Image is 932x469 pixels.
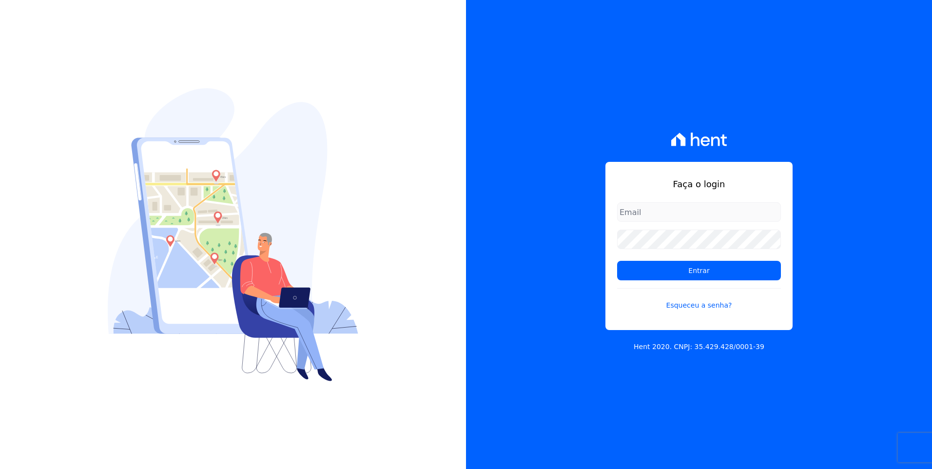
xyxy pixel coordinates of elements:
p: Hent 2020. CNPJ: 35.429.428/0001-39 [634,342,764,352]
input: Email [617,202,781,222]
h1: Faça o login [617,177,781,191]
a: Esqueceu a senha? [617,288,781,311]
input: Entrar [617,261,781,280]
img: Login [108,88,358,381]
